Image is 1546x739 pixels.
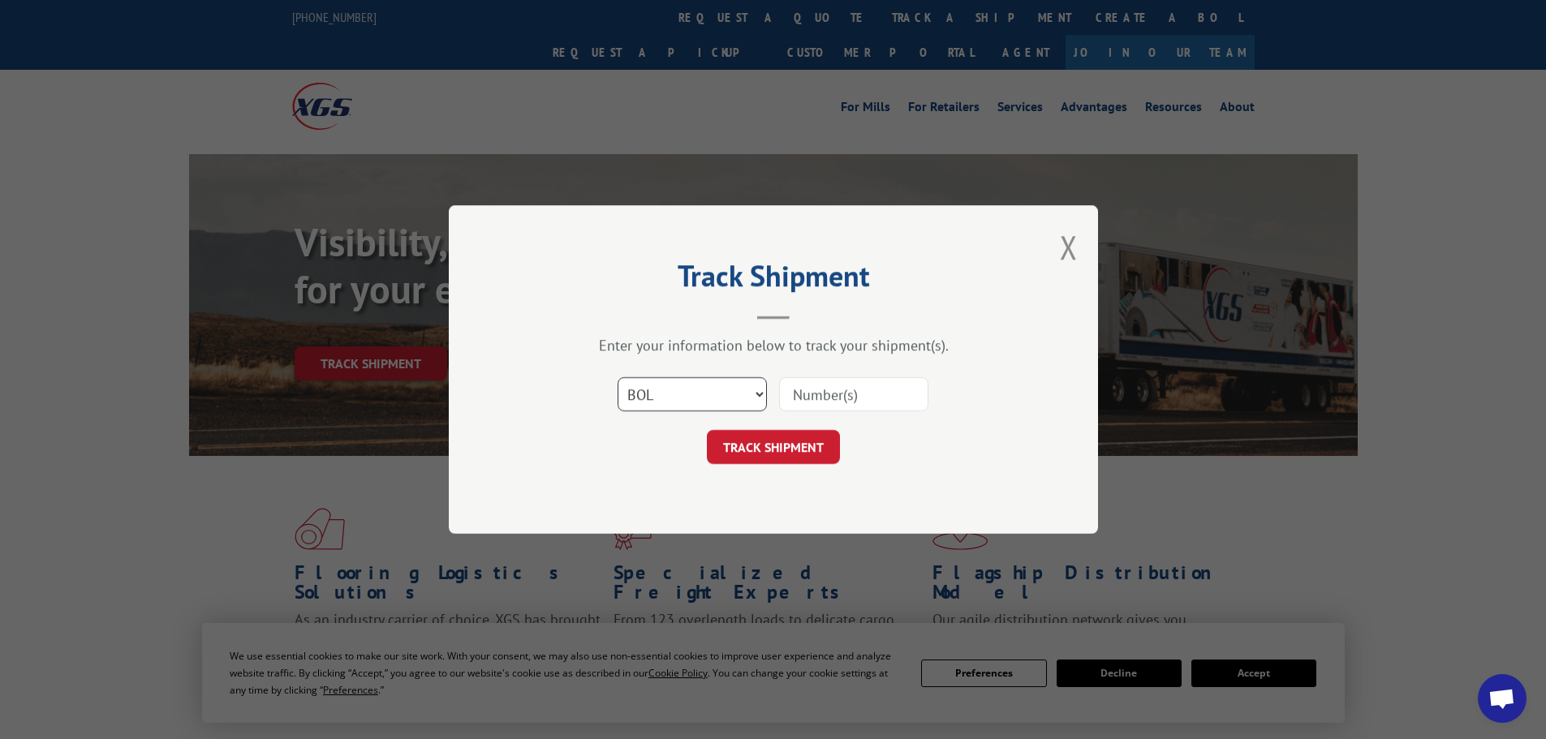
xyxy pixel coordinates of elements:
h2: Track Shipment [530,264,1017,295]
button: Close modal [1060,226,1078,269]
div: Enter your information below to track your shipment(s). [530,336,1017,354]
div: Open chat [1478,674,1527,723]
button: TRACK SHIPMENT [707,430,840,464]
input: Number(s) [779,377,928,411]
